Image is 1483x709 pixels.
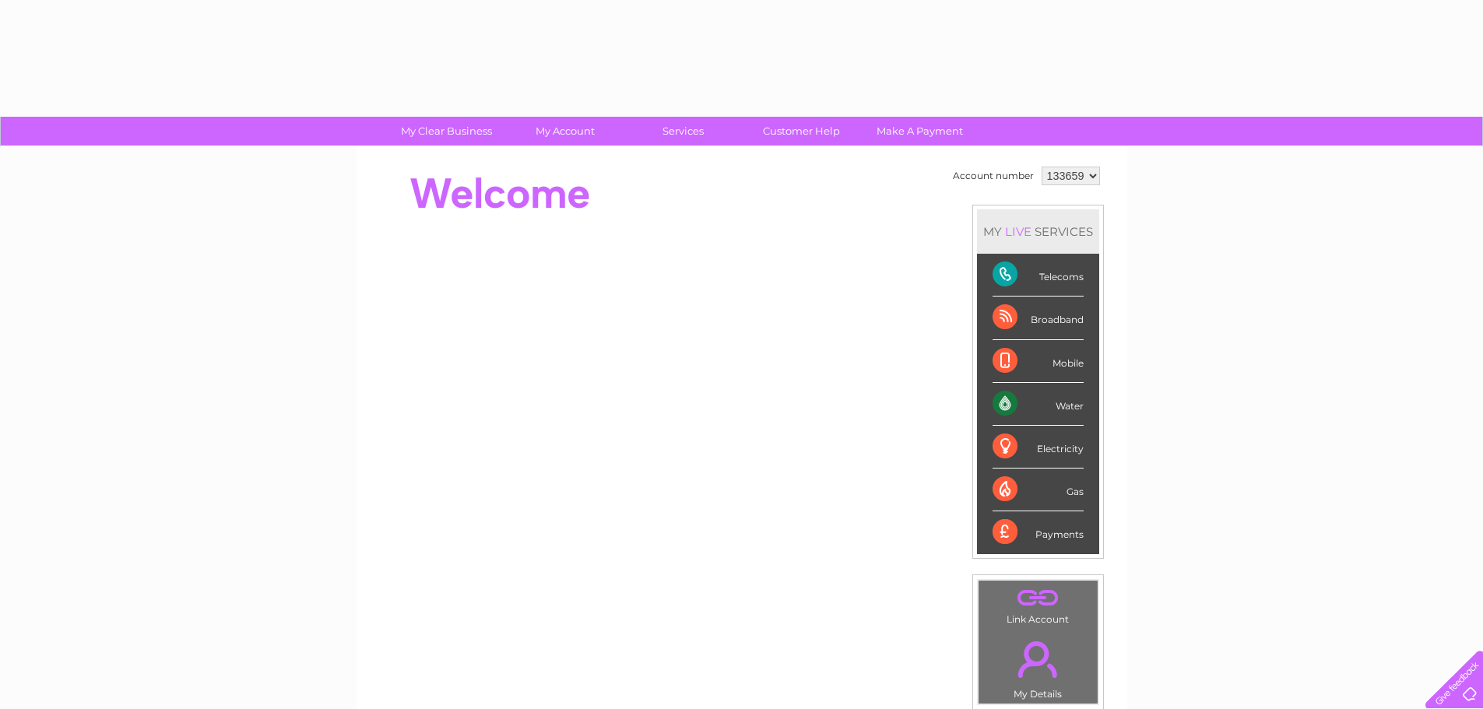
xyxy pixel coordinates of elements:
[993,469,1084,511] div: Gas
[993,340,1084,383] div: Mobile
[949,163,1038,189] td: Account number
[993,297,1084,339] div: Broadband
[382,117,511,146] a: My Clear Business
[1002,224,1035,239] div: LIVE
[982,584,1094,612] a: .
[993,511,1084,553] div: Payments
[856,117,984,146] a: Make A Payment
[993,383,1084,426] div: Water
[977,209,1099,254] div: MY SERVICES
[737,117,866,146] a: Customer Help
[982,632,1094,686] a: .
[993,426,1084,469] div: Electricity
[993,254,1084,297] div: Telecoms
[978,628,1098,704] td: My Details
[978,580,1098,629] td: Link Account
[619,117,747,146] a: Services
[501,117,629,146] a: My Account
